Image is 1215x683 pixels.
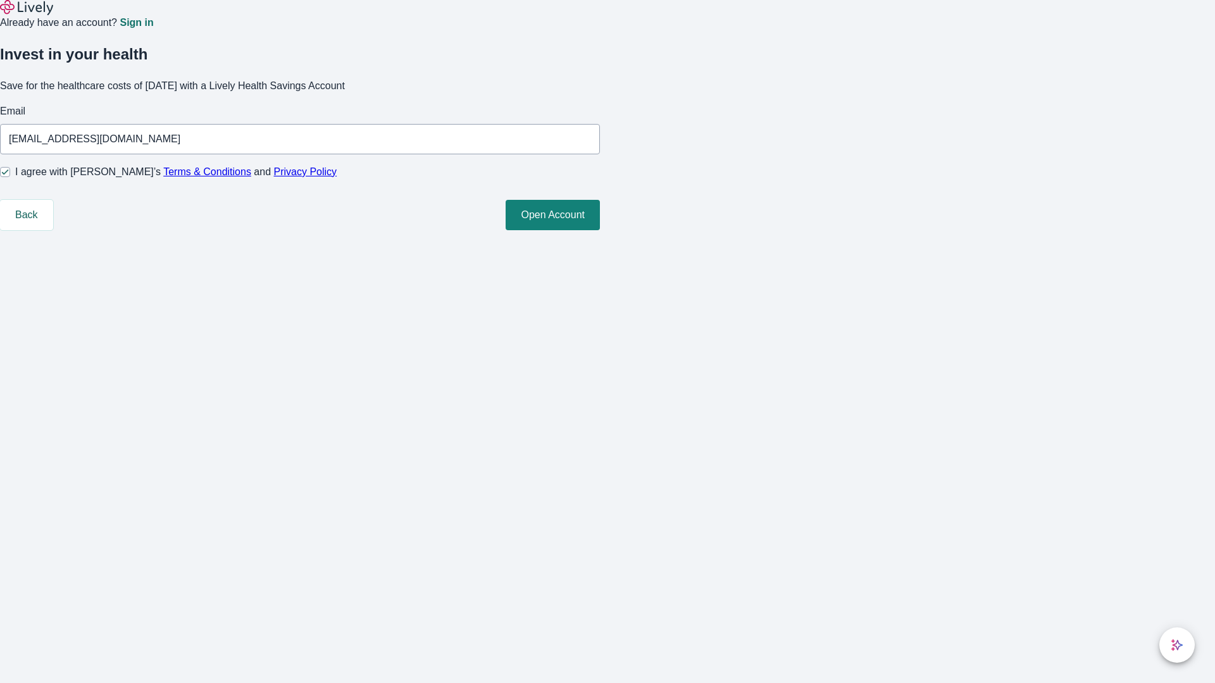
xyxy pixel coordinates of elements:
button: Open Account [506,200,600,230]
svg: Lively AI Assistant [1171,639,1183,651]
button: chat [1159,627,1195,663]
a: Terms & Conditions [163,166,251,177]
span: I agree with [PERSON_NAME]’s and [15,164,337,180]
a: Sign in [120,18,153,28]
a: Privacy Policy [274,166,337,177]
